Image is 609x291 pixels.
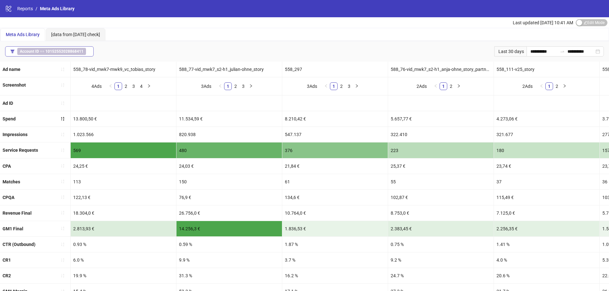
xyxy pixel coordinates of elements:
b: 10152552028868411 [45,49,83,54]
span: sort-ascending [60,195,65,199]
div: 21,84 € [282,158,388,174]
button: left [432,82,440,90]
li: 3 [239,82,247,90]
span: right [457,84,461,88]
div: 26.756,0 € [176,205,282,221]
span: 3 Ads [307,84,317,89]
li: Next Page [455,82,463,90]
a: 1 [440,83,447,90]
div: 14.256,3 € [176,221,282,236]
button: right [353,82,361,90]
div: 820.938 [176,127,282,142]
li: 1 [330,82,338,90]
div: 588_77-vid_mwk7_s2-h1_julian-ohne_story [176,62,282,77]
li: Previous Page [216,82,224,90]
li: 1 [440,82,447,90]
div: 558_111-v25_story [494,62,599,77]
button: right [247,82,255,90]
li: Previous Page [322,82,330,90]
div: 10.764,0 € [282,205,388,221]
div: 1.87 % [282,237,388,252]
div: 2.813,93 € [71,221,176,236]
div: 0.93 % [71,237,176,252]
a: 1 [546,83,553,90]
div: 2.383,45 € [388,221,494,236]
a: 2 [448,83,455,90]
li: Next Page [353,82,361,90]
li: 2 [232,82,239,90]
div: 1.836,53 € [282,221,388,236]
li: 2 [338,82,345,90]
div: 4.273,06 € [494,111,599,126]
div: 1.023.566 [71,127,176,142]
li: 1 [224,82,232,90]
a: 4 [138,83,145,90]
span: to [560,49,565,54]
b: Ad name [3,67,20,72]
div: 37 [494,174,599,189]
div: 7.125,0 € [494,205,599,221]
button: left [216,82,224,90]
div: 558_297 [282,62,388,77]
b: CPQA [3,195,14,200]
span: == [17,48,86,55]
span: sort-ascending [60,164,65,168]
div: 31.3 % [176,268,282,283]
span: right [355,84,359,88]
div: 24.7 % [388,268,494,283]
li: Next Page [561,82,568,90]
li: Previous Page [432,82,440,90]
div: 16.2 % [282,268,388,283]
span: Last updated [DATE] 10:41 AM [513,20,573,25]
b: Screenshot [3,82,26,88]
b: GM1 Final [3,226,23,231]
span: sort-ascending [60,273,65,278]
span: 2 Ads [417,84,427,89]
span: sort-descending [60,117,65,121]
span: left [324,84,328,88]
div: 558_78-vid_mwk7-mwk9_vc_tobias_story [71,62,176,77]
span: sort-ascending [60,211,65,215]
li: 1 [114,82,122,90]
b: Service Requests [3,148,38,153]
div: 55 [388,174,494,189]
span: sort-ascending [60,242,65,247]
div: 11.534,59 € [176,111,282,126]
div: 115,49 € [494,190,599,205]
span: sort-ascending [60,67,65,72]
div: 76,9 € [176,190,282,205]
li: 1 [545,82,553,90]
div: 23,74 € [494,158,599,174]
div: 102,87 € [388,190,494,205]
div: 9.9 % [176,252,282,268]
b: Revenue Final [3,211,32,216]
span: 4 Ads [91,84,102,89]
div: 588_76-vid_mwk7_s2-h1_anja-ohne_story_partnership [388,62,494,77]
div: 122,13 € [71,190,176,205]
span: sort-ascending [60,83,65,87]
div: 24,03 € [176,158,282,174]
a: Reports [16,5,34,12]
div: 322.410 [388,127,494,142]
a: 3 [130,83,137,90]
span: right [249,84,253,88]
div: 8.753,0 € [388,205,494,221]
li: Previous Page [538,82,545,90]
button: right [145,82,153,90]
span: sort-ascending [60,226,65,231]
div: 18.304,0 € [71,205,176,221]
span: right [147,84,151,88]
a: 2 [232,83,239,90]
span: sort-ascending [60,132,65,137]
div: 8.210,42 € [282,111,388,126]
span: sort-ascending [60,179,65,184]
div: 4.0 % [494,252,599,268]
div: 547.137 [282,127,388,142]
span: 3 Ads [201,84,211,89]
a: 2 [122,83,129,90]
a: 2 [338,83,345,90]
li: Previous Page [107,82,114,90]
button: right [455,82,463,90]
button: Account ID == 10152552028868411 [5,46,94,57]
b: Impressions [3,132,27,137]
